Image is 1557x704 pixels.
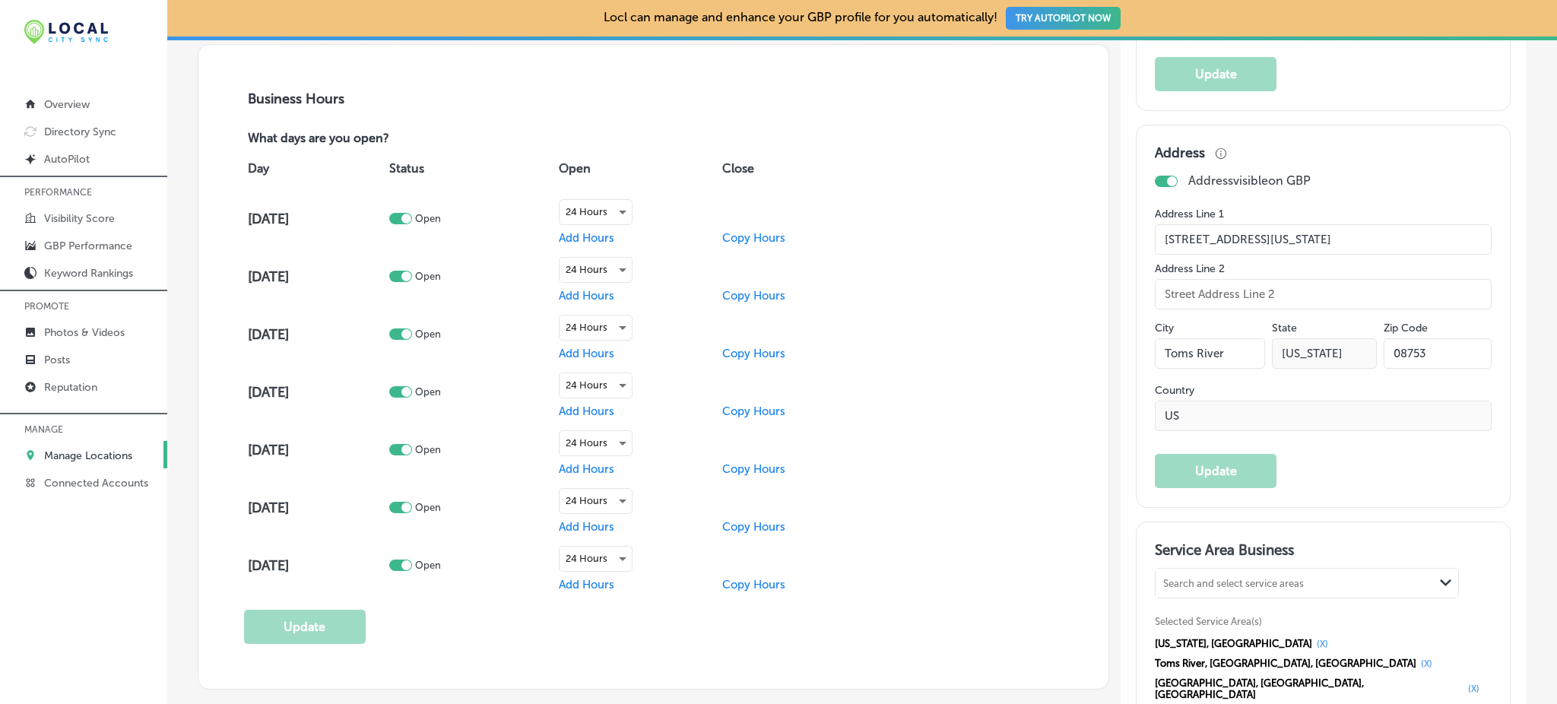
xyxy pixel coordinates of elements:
button: (X) [1416,658,1437,670]
p: What days are you open? [244,132,498,147]
button: Update [1155,57,1276,91]
span: Copy Hours [722,578,785,591]
h4: [DATE] [248,384,385,401]
span: Add Hours [559,462,614,476]
span: Copy Hours [722,462,785,476]
button: (X) [1463,683,1484,695]
th: Day [244,147,385,190]
input: NY [1272,338,1378,369]
input: City [1155,338,1264,369]
div: 24 Hours [560,489,632,513]
label: City [1155,322,1174,335]
p: Posts [44,354,70,366]
span: Toms River, [GEOGRAPHIC_DATA], [GEOGRAPHIC_DATA] [1155,658,1416,669]
input: Zip Code [1384,338,1491,369]
h3: Business Hours [244,90,1063,107]
p: Open [415,213,441,224]
p: Address visible on GBP [1188,173,1311,188]
span: [GEOGRAPHIC_DATA], [GEOGRAPHIC_DATA], [GEOGRAPHIC_DATA] [1155,677,1463,700]
p: AutoPilot [44,153,90,166]
h4: [DATE] [248,268,385,285]
span: Copy Hours [722,231,785,245]
input: Street Address Line 2 [1155,279,1491,309]
div: 24 Hours [560,373,632,398]
span: Copy Hours [722,404,785,418]
div: 24 Hours [560,316,632,340]
span: [US_STATE], [GEOGRAPHIC_DATA] [1155,638,1312,649]
p: Open [415,502,441,513]
p: GBP Performance [44,239,132,252]
h3: Address [1155,144,1205,161]
label: Address Line 1 [1155,208,1491,220]
h4: [DATE] [248,442,385,458]
p: Keyword Rankings [44,267,133,280]
input: Country [1155,401,1491,431]
th: Close [718,147,858,190]
img: 12321ecb-abad-46dd-be7f-2600e8d3409flocal-city-sync-logo-rectangle.png [24,20,108,44]
p: Directory Sync [44,125,116,138]
p: Open [415,444,441,455]
th: Status [385,147,555,190]
div: Search and select service areas [1163,577,1304,588]
p: Reputation [44,381,97,394]
span: Add Hours [559,404,614,418]
h4: [DATE] [248,211,385,227]
label: Zip Code [1384,322,1428,335]
h4: [DATE] [248,326,385,343]
span: Add Hours [559,231,614,245]
span: Copy Hours [722,520,785,534]
div: 24 Hours [560,200,632,224]
p: Open [415,328,441,340]
h4: [DATE] [248,557,385,574]
p: Manage Locations [44,449,132,462]
p: Overview [44,98,90,111]
p: Open [415,560,441,571]
div: 24 Hours [560,431,632,455]
th: Open [555,147,718,190]
span: Add Hours [559,289,614,303]
label: Country [1155,384,1491,397]
button: TRY AUTOPILOT NOW [1006,7,1121,30]
span: Add Hours [559,520,614,534]
span: Selected Service Area(s) [1155,616,1262,627]
span: Copy Hours [722,347,785,360]
h4: [DATE] [248,499,385,516]
p: Photos & Videos [44,326,125,339]
div: 24 Hours [560,547,632,571]
p: Visibility Score [44,212,115,225]
button: Update [1155,454,1276,488]
label: Address Line 2 [1155,262,1491,275]
label: State [1272,322,1297,335]
p: Connected Accounts [44,477,148,490]
span: Copy Hours [722,289,785,303]
span: Add Hours [559,578,614,591]
p: Open [415,271,441,282]
h3: Service Area Business [1155,541,1491,564]
button: Update [244,610,366,644]
span: Add Hours [559,347,614,360]
p: Open [415,386,441,398]
input: Street Address Line 1 [1155,224,1491,255]
button: (X) [1312,638,1333,650]
div: 24 Hours [560,258,632,282]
